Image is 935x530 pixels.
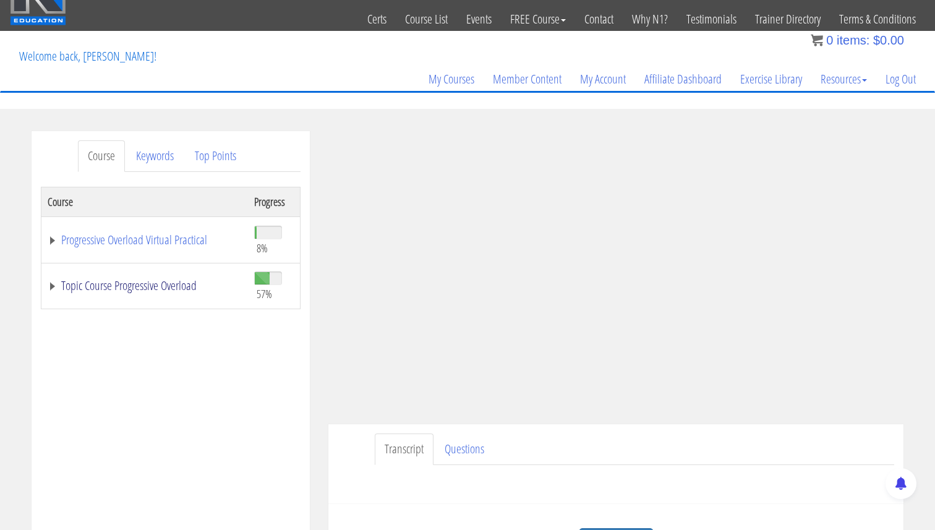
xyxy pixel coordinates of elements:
[10,32,166,81] p: Welcome back, [PERSON_NAME]!
[873,33,904,47] bdi: 0.00
[811,33,904,47] a: 0 items: $0.00
[435,434,494,465] a: Questions
[48,280,242,292] a: Topic Course Progressive Overload
[873,33,880,47] span: $
[248,187,301,216] th: Progress
[41,187,248,216] th: Course
[257,287,272,301] span: 57%
[876,49,925,109] a: Log Out
[126,140,184,172] a: Keywords
[484,49,571,109] a: Member Content
[257,241,268,255] span: 8%
[419,49,484,109] a: My Courses
[635,49,731,109] a: Affiliate Dashboard
[837,33,869,47] span: items:
[811,34,823,46] img: icon11.png
[48,234,242,246] a: Progressive Overload Virtual Practical
[826,33,833,47] span: 0
[185,140,246,172] a: Top Points
[731,49,811,109] a: Exercise Library
[811,49,876,109] a: Resources
[78,140,125,172] a: Course
[375,434,433,465] a: Transcript
[571,49,635,109] a: My Account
